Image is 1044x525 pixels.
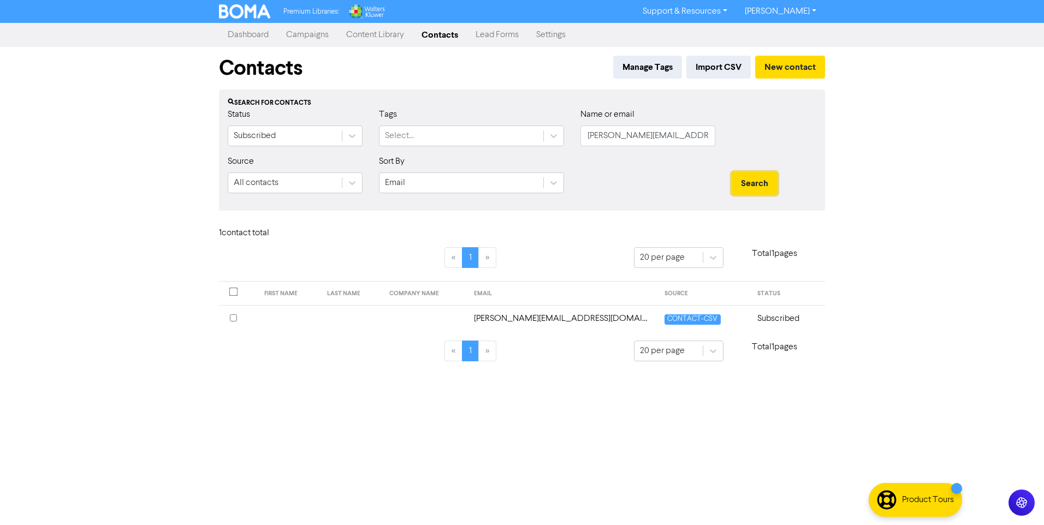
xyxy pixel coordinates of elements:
div: Email [385,176,405,189]
div: All contacts [234,176,278,189]
p: Total 1 pages [723,247,825,260]
button: Manage Tags [613,56,682,79]
a: [PERSON_NAME] [736,3,825,20]
td: joe@bearwood.co.nz [467,305,659,332]
a: Page 1 is your current page [462,247,479,268]
label: Status [228,108,250,121]
th: STATUS [751,282,825,306]
h6: 1 contact total [219,228,306,238]
img: BOMA Logo [219,4,270,19]
span: CONTACT-CSV [665,314,720,325]
label: Name or email [580,108,634,121]
img: Wolters Kluwer [348,4,385,19]
th: SOURCE [658,282,751,306]
div: Subscribed [234,129,276,142]
button: Search [732,172,778,195]
a: Settings [527,24,574,46]
a: Content Library [337,24,413,46]
iframe: Chat Widget [989,473,1044,525]
a: Contacts [413,24,467,46]
button: Import CSV [686,56,751,79]
th: COMPANY NAME [383,282,467,306]
button: New contact [755,56,825,79]
div: 20 per page [640,251,685,264]
a: Page 1 is your current page [462,341,479,361]
div: 20 per page [640,344,685,357]
th: LAST NAME [321,282,383,306]
th: FIRST NAME [258,282,320,306]
label: Sort By [379,155,405,168]
th: EMAIL [467,282,659,306]
h1: Contacts [219,56,302,81]
a: Dashboard [219,24,277,46]
td: Subscribed [751,305,825,332]
label: Source [228,155,254,168]
a: Campaigns [277,24,337,46]
span: Premium Libraries: [283,8,339,15]
div: Search for contacts [228,98,816,108]
a: Support & Resources [634,3,736,20]
a: Lead Forms [467,24,527,46]
p: Total 1 pages [723,341,825,354]
div: Select... [385,129,414,142]
label: Tags [379,108,397,121]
